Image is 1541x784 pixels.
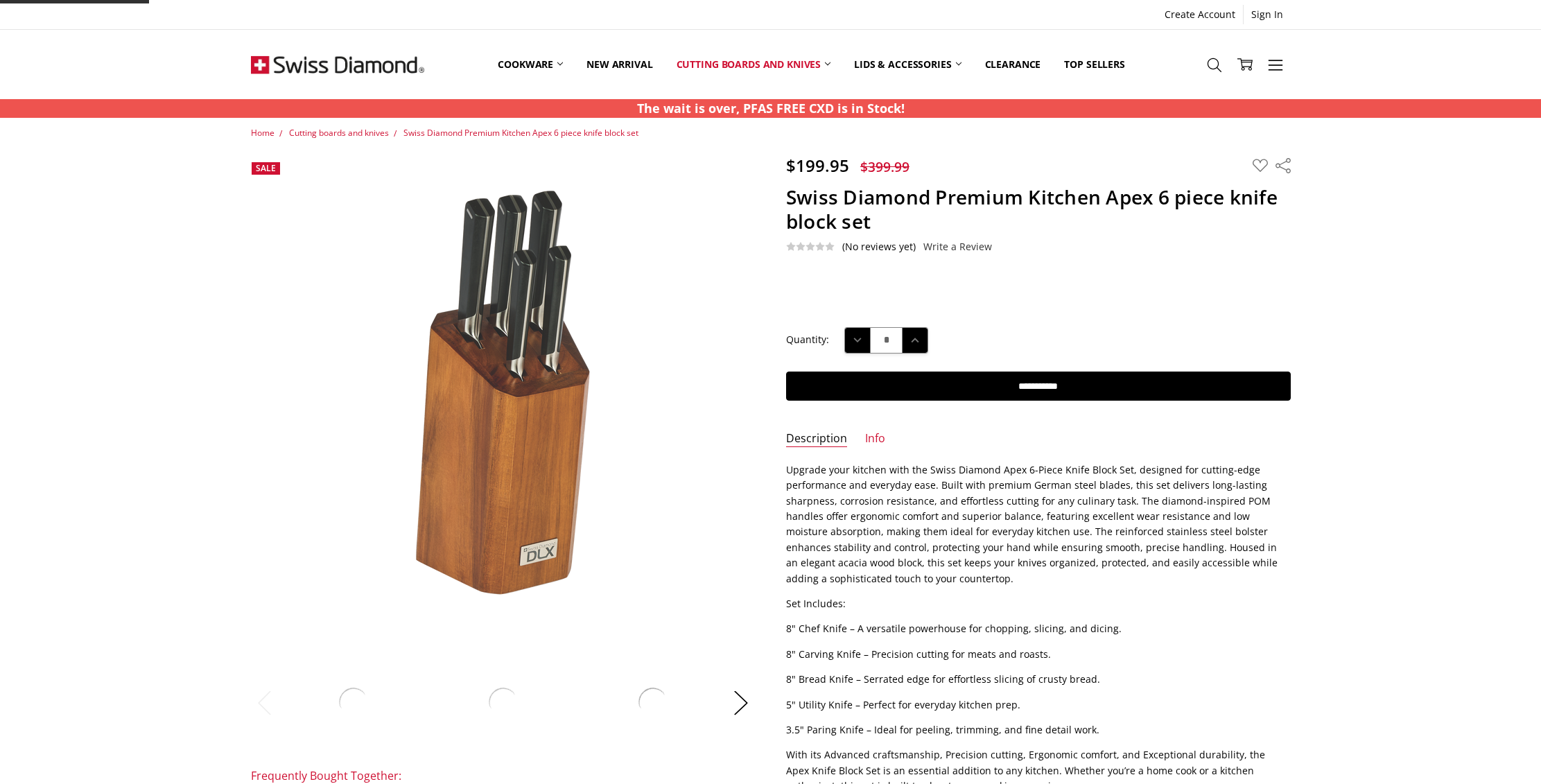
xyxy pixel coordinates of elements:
a: Create Account [1157,5,1243,24]
p: 8" Carving Knife – Precision cutting for meats and roasts. [786,647,1291,662]
p: 8" Bread Knife – Serrated edge for effortless slicing of crusty bread. [786,672,1291,687]
p: 5" Utility Knife – Perfect for everyday kitchen prep. [786,697,1291,713]
a: Cutting boards and knives [665,33,843,95]
p: 3.5" Paring Knife – Ideal for peeling, trimming, and fine detail work. [786,722,1291,738]
a: Write a Review [923,241,992,252]
a: Home [251,127,275,139]
h1: Swiss Diamond Premium Kitchen Apex 6 piece knife block set [786,185,1291,234]
button: Previous [251,681,279,724]
a: New arrival [575,33,664,95]
label: Quantity: [786,332,829,347]
a: Description [786,431,847,447]
a: Swiss Diamond Premium Kitchen Apex 6 piece knife block set [403,127,638,139]
a: Cutting boards and knives [289,127,389,139]
p: 8" Chef Knife – A versatile powerhouse for chopping, slicing, and dicing. [786,621,1291,636]
a: Clearance [973,33,1053,95]
span: Sale [256,162,276,174]
img: Swiss Diamond Apex 6 piece knife block set [336,684,372,720]
a: Cookware [486,33,575,95]
p: Upgrade your kitchen with the Swiss Diamond Apex 6-Piece Knife Block Set, designed for cutting-ed... [786,462,1291,586]
a: Top Sellers [1052,33,1136,95]
p: The wait is over, PFAS FREE CXD is in Stock! [637,99,905,118]
a: Info [865,431,885,447]
img: Free Shipping On Every Order [251,30,424,99]
img: Swiss Diamond Apex 6 piece knife block set life style image [635,684,671,720]
a: Sign In [1244,5,1291,24]
img: Swiss Diamond Apex 6 piece knife block set front on image [485,684,521,720]
p: Set Includes: [786,596,1291,611]
button: Next [727,681,755,724]
span: (No reviews yet) [842,241,916,252]
span: $199.95 [786,154,849,177]
span: $399.99 [860,157,909,176]
a: Lids & Accessories [842,33,973,95]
